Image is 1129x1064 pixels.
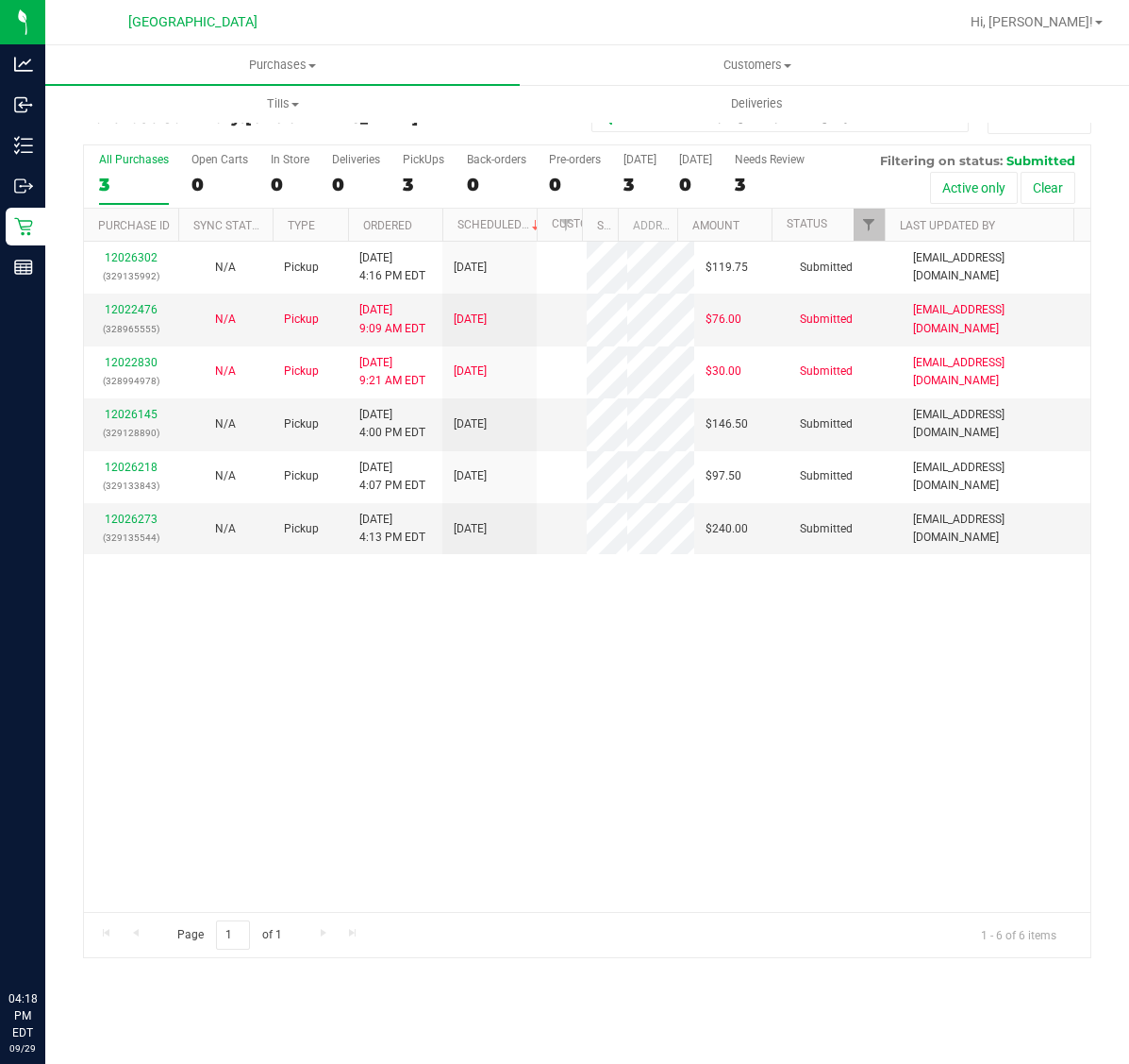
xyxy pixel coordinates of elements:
span: Not Applicable [215,261,236,274]
a: Filter [854,209,885,241]
a: 12022830 [105,356,158,369]
span: $76.00 [706,311,741,329]
a: Amount [692,219,739,232]
span: 1 - 6 of 6 items [966,920,1071,949]
span: Pickup [284,415,319,433]
span: Not Applicable [215,522,236,535]
span: Not Applicable [215,364,236,378]
span: $119.75 [706,259,748,277]
span: [DATE] [454,520,487,538]
p: 04:18 PM EDT [8,990,37,1041]
a: Last Updated By [900,219,995,232]
span: Pickup [284,311,319,329]
a: State Registry ID [597,219,696,232]
span: [GEOGRAPHIC_DATA] [128,14,257,30]
span: [DATE] 4:13 PM EDT [359,511,425,547]
a: Ordered [363,219,412,232]
button: N/A [215,363,236,380]
span: [EMAIL_ADDRESS][DOMAIN_NAME] [913,459,1079,495]
a: Customers [520,45,994,85]
div: Back-orders [467,153,526,166]
input: 1 [216,920,250,950]
span: $146.50 [706,415,748,433]
span: Purchases [45,57,520,74]
inline-svg: Analytics [14,55,33,74]
a: Type [288,219,315,232]
a: 12026273 [105,513,158,526]
button: Clear [1021,172,1075,204]
a: Purchase ID [98,219,170,232]
span: Submitted [800,363,853,380]
button: N/A [215,259,236,277]
a: 12026218 [105,461,158,474]
div: Pre-orders [549,153,601,166]
div: 0 [549,174,601,195]
span: Hi, [PERSON_NAME]! [971,14,1093,29]
a: Deliveries [520,84,994,124]
div: 0 [679,174,712,195]
a: Filter [550,209,581,241]
p: 09/29 [8,1041,37,1056]
p: (328994978) [95,372,167,390]
div: Deliveries [332,153,380,166]
a: Tills [45,84,520,124]
inline-svg: Reports [14,258,33,277]
span: [DATE] 4:00 PM EDT [359,406,425,442]
span: Submitted [800,467,853,485]
span: Pickup [284,467,319,485]
span: [EMAIL_ADDRESS][DOMAIN_NAME] [913,406,1079,442]
div: 0 [271,174,309,195]
a: Sync Status [193,219,266,232]
p: (329128890) [95,424,167,442]
button: N/A [215,311,236,329]
button: Active only [930,172,1018,204]
a: 12026145 [105,408,158,421]
inline-svg: Retail [14,217,33,236]
span: Submitted [800,520,853,538]
div: 0 [332,174,380,195]
span: $240.00 [706,520,748,538]
inline-svg: Inventory [14,136,33,155]
span: Not Applicable [215,312,236,326]
span: Deliveries [706,95,808,112]
span: Filtering on status: [880,153,1003,168]
span: Pickup [284,363,319,380]
p: (328965555) [95,320,167,338]
span: [DATE] [454,415,487,433]
a: Scheduled [457,218,543,231]
div: 0 [467,174,526,195]
div: All Purchases [99,153,169,166]
span: Submitted [800,415,853,433]
inline-svg: Inbound [14,95,33,114]
span: Not Applicable [215,469,236,482]
span: Submitted [800,311,853,329]
inline-svg: Outbound [14,177,33,195]
div: Open Carts [191,153,248,166]
button: N/A [215,520,236,538]
span: $30.00 [706,363,741,380]
th: Address [618,209,677,242]
a: Purchases [45,45,520,85]
a: Status [787,217,827,230]
span: Page of 1 [161,920,297,950]
span: [DATE] [454,311,487,329]
h3: Purchase Summary: [83,110,419,127]
span: [EMAIL_ADDRESS][DOMAIN_NAME] [913,511,1079,547]
button: N/A [215,415,236,433]
p: (329135544) [95,529,167,547]
p: (329135992) [95,267,167,285]
a: 12026302 [105,251,158,264]
span: Customers [521,57,993,74]
div: 3 [735,174,805,195]
span: Pickup [284,259,319,277]
div: 3 [403,174,444,195]
button: N/A [215,467,236,485]
span: [DATE] [454,467,487,485]
span: [DATE] 4:07 PM EDT [359,459,425,495]
div: 3 [623,174,656,195]
p: (329133843) [95,477,167,495]
span: [DATE] 4:16 PM EDT [359,249,425,285]
div: In Store [271,153,309,166]
a: 12022476 [105,303,158,316]
span: [DATE] 9:09 AM EDT [359,301,425,337]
